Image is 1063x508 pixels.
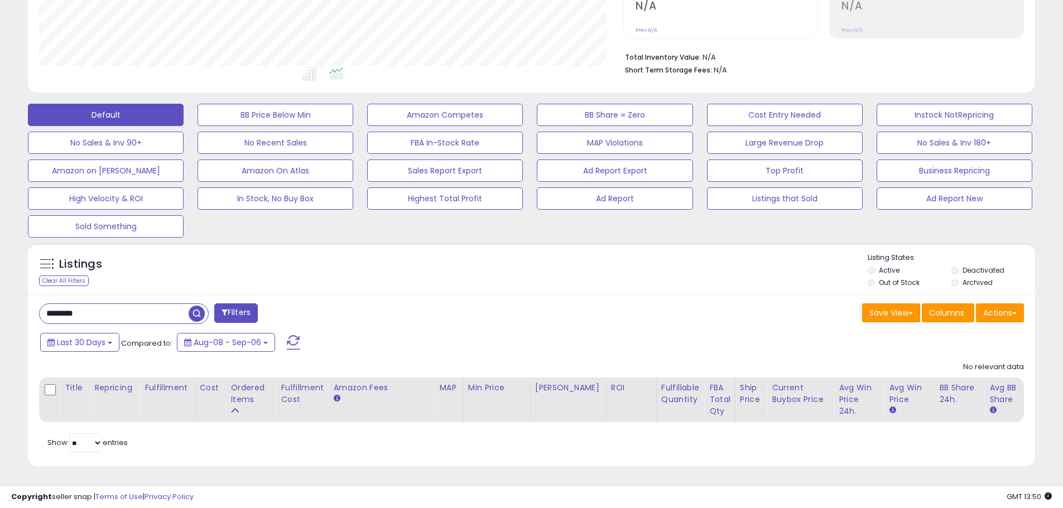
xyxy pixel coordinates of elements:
[661,382,700,405] div: Fulfillable Quantity
[11,492,194,502] div: seller snap | |
[625,52,701,62] b: Total Inventory Value:
[922,303,974,322] button: Columns
[198,187,353,210] button: In Stock, No Buy Box
[194,337,261,348] span: Aug-08 - Sep-06
[200,382,222,394] div: Cost
[707,187,863,210] button: Listings that Sold
[40,333,119,352] button: Last 30 Days
[989,382,1030,405] div: Avg BB Share
[535,382,602,394] div: [PERSON_NAME]
[625,50,1016,63] li: N/A
[963,265,1004,275] label: Deactivated
[198,132,353,154] button: No Recent Sales
[772,382,829,405] div: Current Buybox Price
[95,491,143,502] a: Terms of Use
[145,382,190,394] div: Fulfillment
[537,187,692,210] button: Ad Report
[707,104,863,126] button: Cost Entry Needed
[868,253,1035,263] p: Listing States:
[28,215,184,238] button: Sold Something
[367,104,523,126] button: Amazon Competes
[709,382,730,417] div: FBA Total Qty
[59,257,102,272] h5: Listings
[57,337,105,348] span: Last 30 Days
[839,382,879,417] div: Avg Win Price 24h.
[281,382,324,405] div: Fulfillment Cost
[537,159,692,182] button: Ad Report Export
[214,303,258,323] button: Filters
[198,104,353,126] button: BB Price Below Min
[537,104,692,126] button: BB Share = Zero
[468,382,526,394] div: Min Price
[879,278,920,287] label: Out of Stock
[877,132,1032,154] button: No Sales & Inv 180+
[714,65,727,75] span: N/A
[39,275,89,286] div: Clear All Filters
[198,159,353,182] button: Amazon On Atlas
[929,307,964,318] span: Columns
[121,338,172,349] span: Compared to:
[65,382,85,394] div: Title
[889,382,930,405] div: Avg Win Price
[367,132,523,154] button: FBA In-Stock Rate
[1007,491,1052,502] span: 2025-10-7 13:50 GMT
[740,382,762,405] div: Ship Price
[862,303,920,322] button: Save View
[333,394,340,404] small: Amazon Fees.
[28,187,184,210] button: High Velocity & ROI
[177,333,275,352] button: Aug-08 - Sep-06
[963,362,1024,372] div: No relevant data
[707,159,863,182] button: Top Profit
[707,132,863,154] button: Large Revenue Drop
[367,187,523,210] button: Highest Total Profit
[537,132,692,154] button: MAP Violations
[877,159,1032,182] button: Business Repricing
[611,382,652,394] div: ROI
[879,265,900,275] label: Active
[11,491,52,502] strong: Copyright
[963,278,993,287] label: Archived
[367,159,523,182] button: Sales Report Export
[889,405,896,415] small: Avg Win Price.
[145,491,194,502] a: Privacy Policy
[94,382,135,394] div: Repricing
[976,303,1024,322] button: Actions
[333,382,430,394] div: Amazon Fees
[439,382,458,394] div: MAP
[877,104,1032,126] button: Instock NotRepricing
[636,27,657,33] small: Prev: N/A
[989,405,996,415] small: Avg BB Share.
[939,382,980,405] div: BB Share 24h.
[28,159,184,182] button: Amazon on [PERSON_NAME]
[841,27,863,33] small: Prev: N/A
[230,382,271,405] div: Ordered Items
[877,187,1032,210] button: Ad Report New
[28,132,184,154] button: No Sales & Inv 90+
[47,437,128,448] span: Show: entries
[28,104,184,126] button: Default
[625,65,712,75] b: Short Term Storage Fees:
